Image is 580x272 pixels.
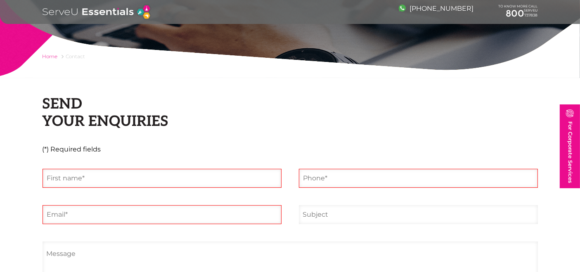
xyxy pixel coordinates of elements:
[299,169,538,188] input: Phone*
[499,5,538,19] div: TO KNOW MORE CALL SERVEU
[566,109,574,117] img: image
[399,5,406,12] img: image
[43,205,282,224] input: Email*
[43,169,282,188] input: First name*
[506,8,525,19] span: 800
[560,104,580,188] a: For Corporate Services
[66,53,85,59] span: Contact
[43,95,538,130] h2: Send Your enquiries
[499,8,538,19] a: 800737838
[43,53,58,59] a: Home
[43,4,151,20] img: logo
[43,144,101,154] small: (*) Required fields
[399,5,474,12] a: [PHONE_NUMBER]
[299,205,538,224] input: Subject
